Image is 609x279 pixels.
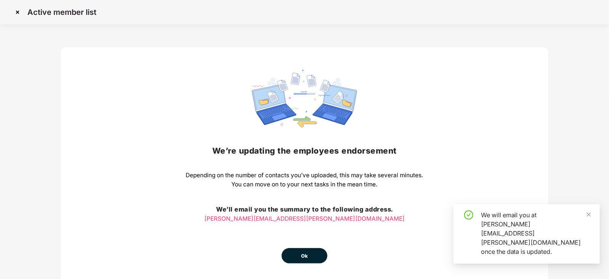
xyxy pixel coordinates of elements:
[252,70,357,127] img: svg+xml;base64,PHN2ZyBpZD0iRGF0YV9zeW5jaW5nIiB4bWxucz0iaHR0cDovL3d3dy53My5vcmcvMjAwMC9zdmciIHdpZH...
[301,252,308,260] span: Ok
[282,248,327,263] button: Ok
[186,180,423,189] p: You can move on to your next tasks in the mean time.
[11,6,24,18] img: svg+xml;base64,PHN2ZyBpZD0iQ3Jvc3MtMzJ4MzIiIHhtbG5zPSJodHRwOi8vd3d3LnczLm9yZy8yMDAwL3N2ZyIgd2lkdG...
[186,214,423,223] p: [PERSON_NAME][EMAIL_ADDRESS][PERSON_NAME][DOMAIN_NAME]
[586,212,591,217] span: close
[186,171,423,180] p: Depending on the number of contacts you’ve uploaded, this may take several minutes.
[481,210,591,256] div: We will email you at [PERSON_NAME][EMAIL_ADDRESS][PERSON_NAME][DOMAIN_NAME] once the data is upda...
[27,8,96,17] p: Active member list
[186,205,423,215] h3: We’ll email you the summary to the following address.
[186,144,423,157] h2: We’re updating the employees endorsement
[464,210,473,220] span: check-circle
